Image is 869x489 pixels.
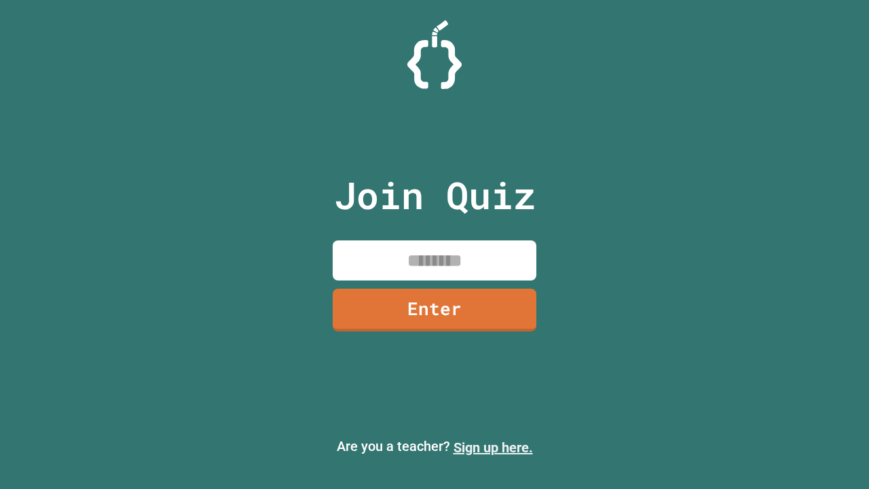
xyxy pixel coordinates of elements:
a: Sign up here. [454,439,533,456]
p: Are you a teacher? [11,436,858,458]
img: Logo.svg [407,20,462,89]
iframe: chat widget [812,435,855,475]
a: Enter [333,289,536,331]
p: Join Quiz [334,167,536,223]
